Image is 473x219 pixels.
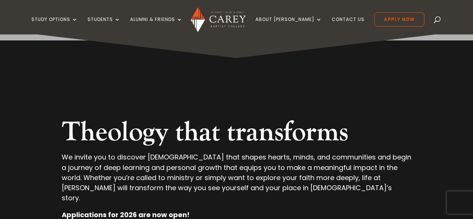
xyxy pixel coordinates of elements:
a: Students [87,17,120,34]
a: Study Options [31,17,78,34]
a: About [PERSON_NAME] [255,17,322,34]
a: Alumni & Friends [130,17,182,34]
img: Carey Baptist College [191,7,246,32]
a: Contact Us [332,17,365,34]
a: Apply Now [374,12,424,27]
p: We invite you to discover [DEMOGRAPHIC_DATA] that shapes hearts, minds, and communities and begin... [62,152,411,210]
h2: Theology that transforms [62,116,411,152]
